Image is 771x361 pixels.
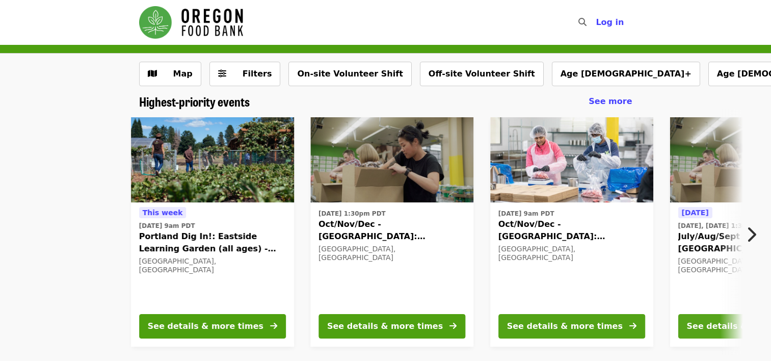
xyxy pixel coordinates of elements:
[737,220,771,249] button: Next item
[139,257,286,274] div: [GEOGRAPHIC_DATA], [GEOGRAPHIC_DATA]
[139,92,250,110] span: Highest-priority events
[498,245,645,262] div: [GEOGRAPHIC_DATA], [GEOGRAPHIC_DATA]
[318,314,465,339] button: See details & more times
[588,12,632,33] button: Log in
[507,320,623,332] div: See details & more times
[310,117,473,347] a: See details for "Oct/Nov/Dec - Portland: Repack/Sort (age 8+)"
[681,209,708,217] span: [DATE]
[288,62,411,86] button: On-site Volunteer Shift
[131,117,294,347] a: See details for "Portland Dig In!: Eastside Learning Garden (all ages) - Aug/Sept/Oct"
[143,209,183,217] span: This week
[218,69,226,79] i: sliders-h icon
[629,321,636,331] i: arrow-right icon
[148,320,263,332] div: See details & more times
[490,117,653,347] a: See details for "Oct/Nov/Dec - Beaverton: Repack/Sort (age 10+)"
[139,6,243,39] img: Oregon Food Bank - Home
[552,62,700,86] button: Age [DEMOGRAPHIC_DATA]+
[589,95,632,108] a: See more
[209,62,281,86] button: Filters (0 selected)
[596,17,624,27] span: Log in
[131,94,641,109] div: Highest-priority events
[318,245,465,262] div: [GEOGRAPHIC_DATA], [GEOGRAPHIC_DATA]
[318,218,465,243] span: Oct/Nov/Dec - [GEOGRAPHIC_DATA]: Repack/Sort (age [DEMOGRAPHIC_DATA]+)
[139,221,195,230] time: [DATE] 9am PDT
[243,69,272,79] span: Filters
[148,69,157,79] i: map icon
[139,94,250,109] a: Highest-priority events
[318,209,386,218] time: [DATE] 1:30pm PDT
[498,218,645,243] span: Oct/Nov/Dec - [GEOGRAPHIC_DATA]: Repack/Sort (age [DEMOGRAPHIC_DATA]+)
[139,62,201,86] button: Show map view
[593,10,601,35] input: Search
[270,321,277,331] i: arrow-right icon
[173,69,193,79] span: Map
[589,96,632,106] span: See more
[139,314,286,339] button: See details & more times
[310,117,473,203] img: Oct/Nov/Dec - Portland: Repack/Sort (age 8+) organized by Oregon Food Bank
[498,314,645,339] button: See details & more times
[498,209,554,218] time: [DATE] 9am PDT
[139,230,286,255] span: Portland Dig In!: Eastside Learning Garden (all ages) - Aug/Sept/Oct
[449,321,457,331] i: arrow-right icon
[746,225,756,244] i: chevron-right icon
[327,320,443,332] div: See details & more times
[131,117,294,203] img: Portland Dig In!: Eastside Learning Garden (all ages) - Aug/Sept/Oct organized by Oregon Food Bank
[490,117,653,203] img: Oct/Nov/Dec - Beaverton: Repack/Sort (age 10+) organized by Oregon Food Bank
[578,17,587,27] i: search icon
[420,62,544,86] button: Off-site Volunteer Shift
